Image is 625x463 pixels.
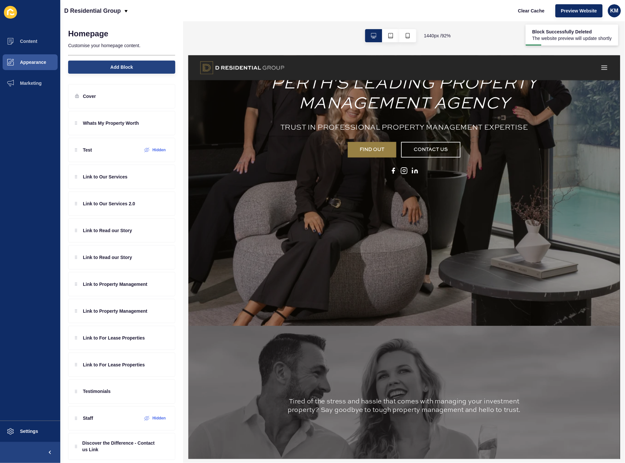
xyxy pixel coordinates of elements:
p: Link to For Lease Properties [83,335,145,341]
p: Test [83,147,92,153]
span: Block Successfully Deleted [532,28,612,35]
p: Cover [83,93,96,100]
p: Discover the Difference - Contact us Link [82,440,158,453]
p: Link to Our Services 2.0 [83,200,135,207]
button: Preview Website [556,4,603,17]
span: Clear Cache [518,8,545,14]
span: KM [611,8,619,14]
label: Hidden [152,416,166,421]
label: Hidden [152,147,166,153]
div: Scroll [3,262,469,292]
span: 1440 px / 92 % [424,32,451,39]
p: Link to Property Management [83,308,147,314]
p: Link to For Lease Properties [83,361,145,368]
button: Add Block [68,61,175,74]
p: Whats My Property Worth [83,120,139,126]
a: FIND OUT [174,95,227,112]
img: D Residential Group Logo [13,7,105,21]
p: Tired of the stress and hassle that comes with managing your investment property? Say goodbye to ... [94,374,377,405]
p: Link to Read our Story [83,227,132,234]
a: CONTACT US [233,95,297,112]
p: Link to Our Services [83,174,127,180]
p: Staff [83,415,93,422]
p: Testimonials [83,388,111,395]
h1: Homepage [68,29,108,38]
h2: TRUST IN PROFESSIONAL PROPERTY MANAGEMENT EXPERTISE [101,75,371,84]
span: The website preview will update shortly [532,35,612,42]
h1: PERTH'S LEADING PROPERTY MANAGEMENT AGENCY [53,20,418,64]
button: Clear Cache [513,4,550,17]
span: Preview Website [561,8,597,14]
p: Link to Read our Story [83,254,132,261]
span: Add Block [110,64,133,70]
p: Customise your homepage content. [68,38,175,53]
p: Link to Property Management [83,281,147,287]
p: D Residential Group [64,3,121,19]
